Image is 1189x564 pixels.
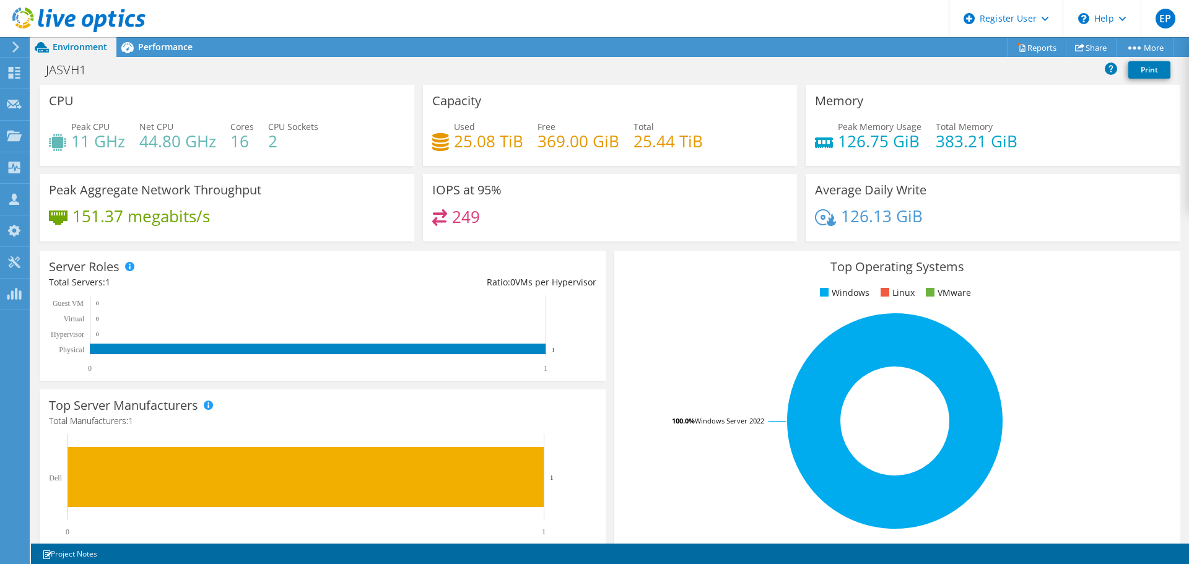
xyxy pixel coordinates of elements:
[432,183,502,197] h3: IOPS at 95%
[96,300,99,306] text: 0
[230,121,254,132] span: Cores
[432,94,481,108] h3: Capacity
[542,527,546,536] text: 1
[49,183,261,197] h3: Peak Aggregate Network Throughput
[323,275,596,289] div: Ratio: VMs per Hypervisor
[71,134,125,148] h4: 11 GHz
[672,416,695,425] tspan: 100.0%
[878,286,915,300] li: Linux
[538,121,555,132] span: Free
[815,183,926,197] h3: Average Daily Write
[454,121,475,132] span: Used
[538,134,619,148] h4: 369.00 GiB
[96,331,99,337] text: 0
[49,260,120,274] h3: Server Roles
[40,63,105,77] h1: JASVH1
[59,345,84,354] text: Physical
[128,415,133,427] span: 1
[841,209,923,223] h4: 126.13 GiB
[88,364,92,373] text: 0
[230,134,254,148] h4: 16
[815,94,863,108] h3: Memory
[72,209,210,223] h4: 151.37 megabits/s
[552,347,555,353] text: 1
[49,399,198,412] h3: Top Server Manufacturers
[838,121,921,132] span: Peak Memory Usage
[923,286,971,300] li: VMware
[49,414,596,428] h4: Total Manufacturers:
[1066,38,1117,57] a: Share
[139,121,173,132] span: Net CPU
[624,260,1171,274] h3: Top Operating Systems
[268,121,318,132] span: CPU Sockets
[64,315,85,323] text: Virtual
[33,546,106,562] a: Project Notes
[634,134,703,148] h4: 25.44 TiB
[71,121,110,132] span: Peak CPU
[1007,38,1066,57] a: Reports
[49,275,323,289] div: Total Servers:
[139,134,216,148] h4: 44.80 GHz
[96,316,99,322] text: 0
[138,41,193,53] span: Performance
[49,94,74,108] h3: CPU
[51,330,84,339] text: Hypervisor
[105,276,110,288] span: 1
[452,210,480,223] h4: 249
[1078,13,1089,24] svg: \n
[454,134,523,148] h4: 25.08 TiB
[695,416,764,425] tspan: Windows Server 2022
[66,527,69,536] text: 0
[1116,38,1174,57] a: More
[510,276,515,288] span: 0
[53,41,107,53] span: Environment
[544,364,547,373] text: 1
[1156,9,1175,28] span: EP
[49,474,62,482] text: Dell
[838,134,921,148] h4: 126.75 GiB
[53,299,84,308] text: Guest VM
[634,121,654,132] span: Total
[1128,61,1170,79] a: Print
[936,134,1017,148] h4: 383.21 GiB
[550,474,554,481] text: 1
[268,134,318,148] h4: 2
[936,121,993,132] span: Total Memory
[817,286,869,300] li: Windows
